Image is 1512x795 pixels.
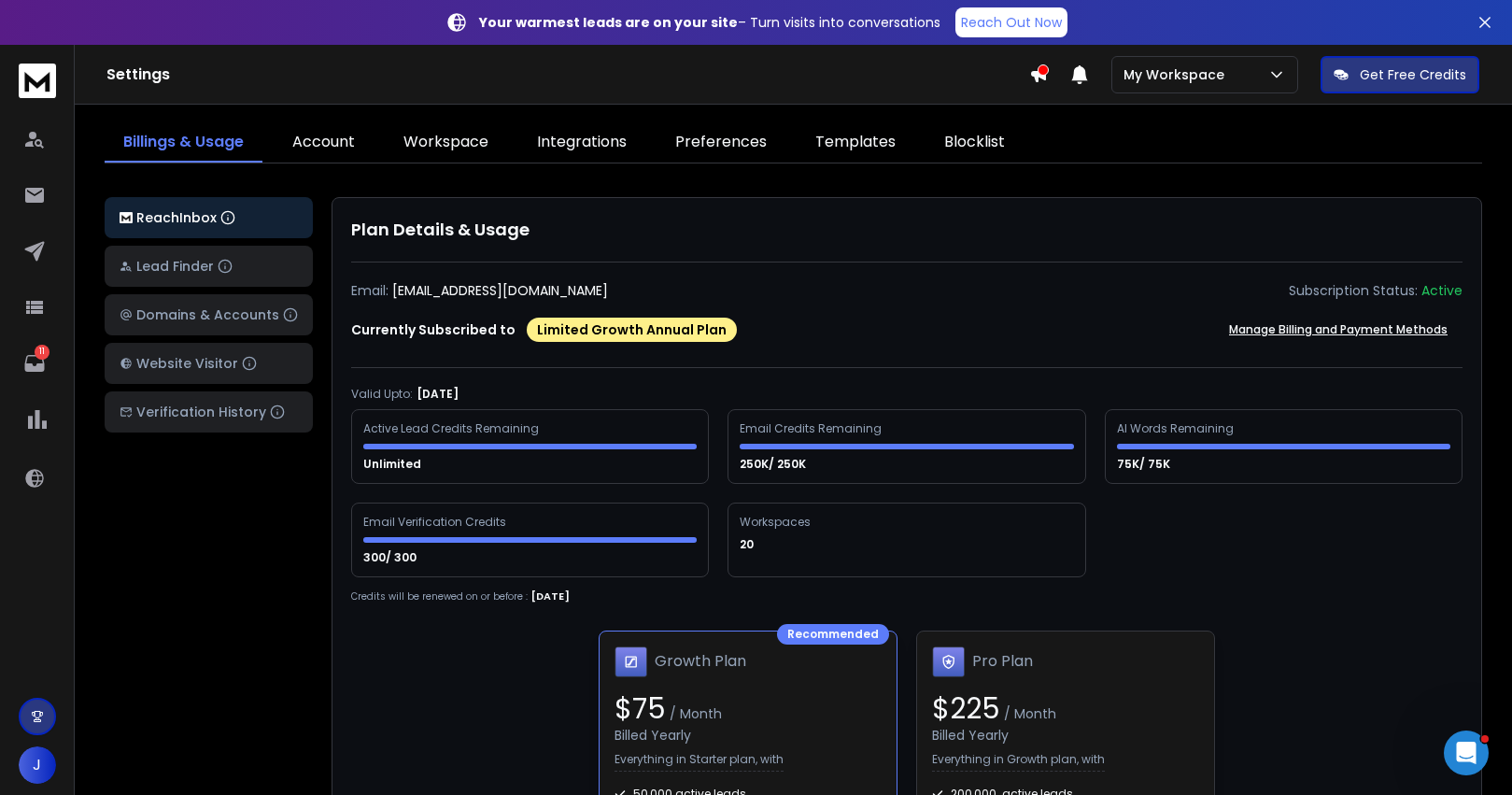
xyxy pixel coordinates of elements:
p: Credits will be renewed on or before : [351,589,528,603]
p: 250K/ 250K [740,457,809,472]
p: Subscription Status: [1289,281,1418,300]
img: Pro Plan icon [932,646,965,678]
a: Billings & Usage [105,123,262,163]
div: Recommended [777,624,889,645]
p: Currently Subscribed to [351,320,516,339]
div: Email Credits Remaining [740,421,884,436]
p: 300/ 300 [363,550,419,565]
img: Growth Plan icon [615,646,647,678]
span: / Month [1000,704,1056,723]
button: Website Visitor [105,343,313,384]
button: J [19,746,56,784]
h1: Settings [106,64,1029,86]
div: Limited Growth Annual Plan [527,318,737,342]
a: Workspace [385,123,507,163]
button: ReachInbox [105,197,313,238]
p: 11 [35,345,49,360]
div: Email Verification Credits [363,515,509,530]
div: Workspaces [740,515,813,530]
strong: Your warmest leads are on your site [479,13,738,32]
div: Active Lead Credits Remaining [363,421,542,436]
button: Lead Finder [105,246,313,287]
a: Blocklist [926,123,1024,163]
button: Verification History [105,391,313,433]
p: Manage Billing and Payment Methods [1229,322,1448,337]
img: logo [19,64,56,98]
div: AI Words Remaining [1117,421,1236,436]
a: Templates [797,123,914,163]
span: $ 225 [932,689,1000,729]
p: [EMAIL_ADDRESS][DOMAIN_NAME] [392,281,608,300]
p: Everything in Growth plan, with [932,752,1105,772]
span: / Month [666,704,722,723]
a: Preferences [657,123,785,163]
p: Unlimited [363,457,424,472]
a: Account [274,123,374,163]
button: Manage Billing and Payment Methods [1214,311,1463,348]
p: [DATE] [531,589,570,604]
p: – Turn visits into conversations [479,13,940,32]
p: 75K/ 75K [1117,457,1173,472]
p: My Workspace [1123,65,1232,84]
p: Valid Upto: [351,387,413,402]
a: Reach Out Now [955,7,1067,37]
p: 20 [740,537,756,552]
a: Integrations [518,123,645,163]
div: Active [1421,281,1463,300]
span: $ 75 [615,689,666,729]
div: Billed Yearly [932,726,1199,745]
p: Everything in Starter plan, with [615,752,784,772]
iframe: Intercom live chat [1444,731,1489,775]
h1: Growth Plan [655,650,746,673]
button: Get Free Credits [1321,56,1479,93]
p: [DATE] [417,387,459,402]
h1: Plan Details & Usage [351,217,1463,243]
img: logo [120,212,133,224]
p: Reach Out Now [961,13,1062,32]
a: 11 [16,345,53,382]
div: Billed Yearly [615,726,882,745]
h1: Pro Plan [972,650,1033,673]
p: Email: [351,281,389,300]
p: Get Free Credits [1360,65,1466,84]
button: Domains & Accounts [105,294,313,335]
